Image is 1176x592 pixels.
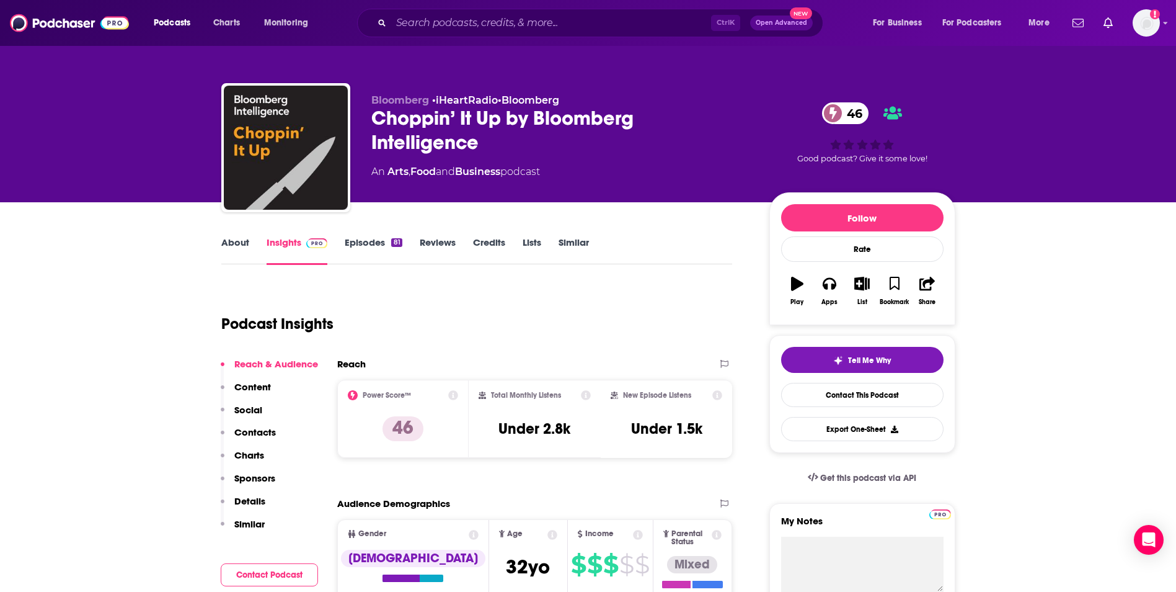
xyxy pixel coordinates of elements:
img: User Profile [1133,9,1160,37]
div: An podcast [371,164,540,179]
a: Bloomberg [502,94,559,106]
a: Food [410,166,436,177]
p: Social [234,404,262,416]
span: , [409,166,410,177]
a: iHeartRadio [436,94,498,106]
p: Details [234,495,265,507]
button: Contact Podcast [221,563,318,586]
svg: Add a profile image [1150,9,1160,19]
button: List [846,269,878,313]
button: open menu [864,13,937,33]
div: Bookmark [880,298,909,306]
label: My Notes [781,515,944,537]
button: Open AdvancedNew [750,16,813,30]
button: Follow [781,204,944,231]
button: open menu [1020,13,1065,33]
span: Get this podcast via API [820,473,916,483]
button: Export One-Sheet [781,417,944,441]
button: Apps [813,269,846,313]
span: Parental Status [671,530,710,546]
a: Mixed [662,556,723,588]
span: For Podcasters [942,14,1002,32]
span: • [498,94,559,106]
img: Podchaser Pro [306,238,328,248]
a: Contact This Podcast [781,383,944,407]
span: • [432,94,498,106]
p: Charts [234,449,264,461]
div: [DEMOGRAPHIC_DATA] [341,550,485,567]
img: tell me why sparkle [833,356,843,366]
a: Get this podcast via API [798,463,927,493]
span: $ [635,555,649,575]
span: Tell Me Why [848,356,891,366]
span: Age [507,530,523,538]
div: Rate [781,236,944,262]
span: More [1028,14,1050,32]
span: $ [587,555,602,575]
img: Choppin’ It Up by Bloomberg Intelligence [224,86,348,210]
a: [DEMOGRAPHIC_DATA] [341,550,485,582]
span: $ [603,555,618,575]
span: $ [571,555,586,575]
h3: Under 1.5k [631,419,702,438]
a: Arts [387,166,409,177]
span: and [436,166,455,177]
div: 81 [391,238,402,247]
a: 46 [822,102,869,124]
p: Contacts [234,426,276,438]
h2: Reach [337,358,366,370]
button: Social [221,404,262,427]
h3: Under 2.8k [498,419,570,438]
div: Search podcasts, credits, & more... [369,9,835,37]
span: 32 yo [506,555,550,579]
span: 46 [834,102,869,124]
a: Charts [205,13,247,33]
h2: New Episode Listens [623,391,691,400]
button: Share [911,269,943,313]
a: Episodes81 [345,236,402,265]
div: List [857,298,867,306]
button: tell me why sparkleTell Me Why [781,347,944,373]
button: Reach & Audience [221,358,318,381]
a: Credits [473,236,505,265]
span: Good podcast? Give it some love! [797,154,927,163]
span: $ [619,555,634,575]
span: For Business [873,14,922,32]
p: Similar [234,518,265,530]
h2: Audience Demographics [337,498,450,509]
div: Apps [821,298,838,306]
a: Similar [559,236,589,265]
button: Charts [221,449,264,472]
span: Gender [358,530,386,538]
button: Show profile menu [1133,9,1160,37]
button: Content [221,381,271,404]
a: Business [455,166,500,177]
button: Sponsors [221,472,275,495]
span: Logged in as AlexMerceron [1133,9,1160,37]
p: Reach & Audience [234,358,318,370]
p: Sponsors [234,472,275,484]
button: open menu [934,13,1020,33]
h1: Podcast Insights [221,315,334,333]
span: Podcasts [154,14,190,32]
div: Mixed [667,556,717,573]
a: Lists [523,236,541,265]
input: Search podcasts, credits, & more... [391,13,711,33]
span: Charts [213,14,240,32]
a: Pro website [929,508,951,519]
button: Contacts [221,426,276,449]
div: Play [790,298,803,306]
button: Play [781,269,813,313]
div: Open Intercom Messenger [1134,525,1164,555]
button: Similar [221,518,265,541]
img: Podchaser - Follow, Share and Rate Podcasts [10,11,129,35]
a: InsightsPodchaser Pro [267,236,328,265]
span: New [790,7,812,19]
img: Podchaser Pro [929,509,951,519]
a: Show notifications dropdown [1099,12,1118,34]
h2: Power Score™ [363,391,411,400]
button: Details [221,495,265,518]
span: Income [585,530,614,538]
button: open menu [145,13,206,33]
span: Bloomberg [371,94,429,106]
